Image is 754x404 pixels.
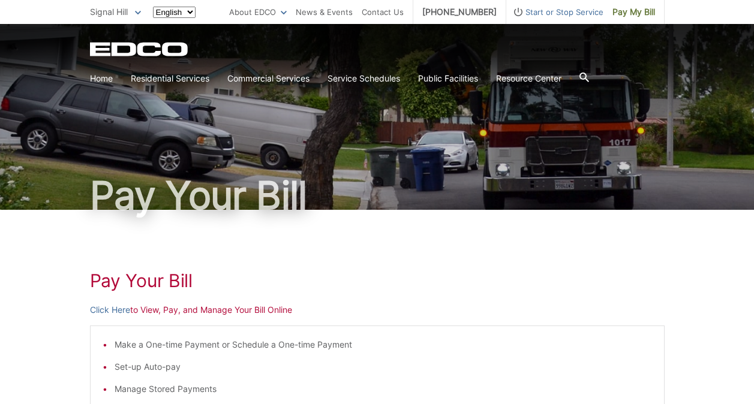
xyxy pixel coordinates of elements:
[90,176,665,215] h1: Pay Your Bill
[328,72,400,85] a: Service Schedules
[227,72,310,85] a: Commercial Services
[115,338,652,351] li: Make a One-time Payment or Schedule a One-time Payment
[90,303,130,316] a: Click Here
[296,5,353,19] a: News & Events
[90,270,665,291] h1: Pay Your Bill
[612,5,655,19] span: Pay My Bill
[90,72,113,85] a: Home
[115,360,652,373] li: Set-up Auto-pay
[90,42,190,56] a: EDCD logo. Return to the homepage.
[90,303,665,316] p: to View, Pay, and Manage Your Bill Online
[229,5,287,19] a: About EDCO
[362,5,404,19] a: Contact Us
[90,7,128,17] span: Signal Hill
[131,72,209,85] a: Residential Services
[153,7,196,18] select: Select a language
[496,72,561,85] a: Resource Center
[115,382,652,396] li: Manage Stored Payments
[418,72,478,85] a: Public Facilities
